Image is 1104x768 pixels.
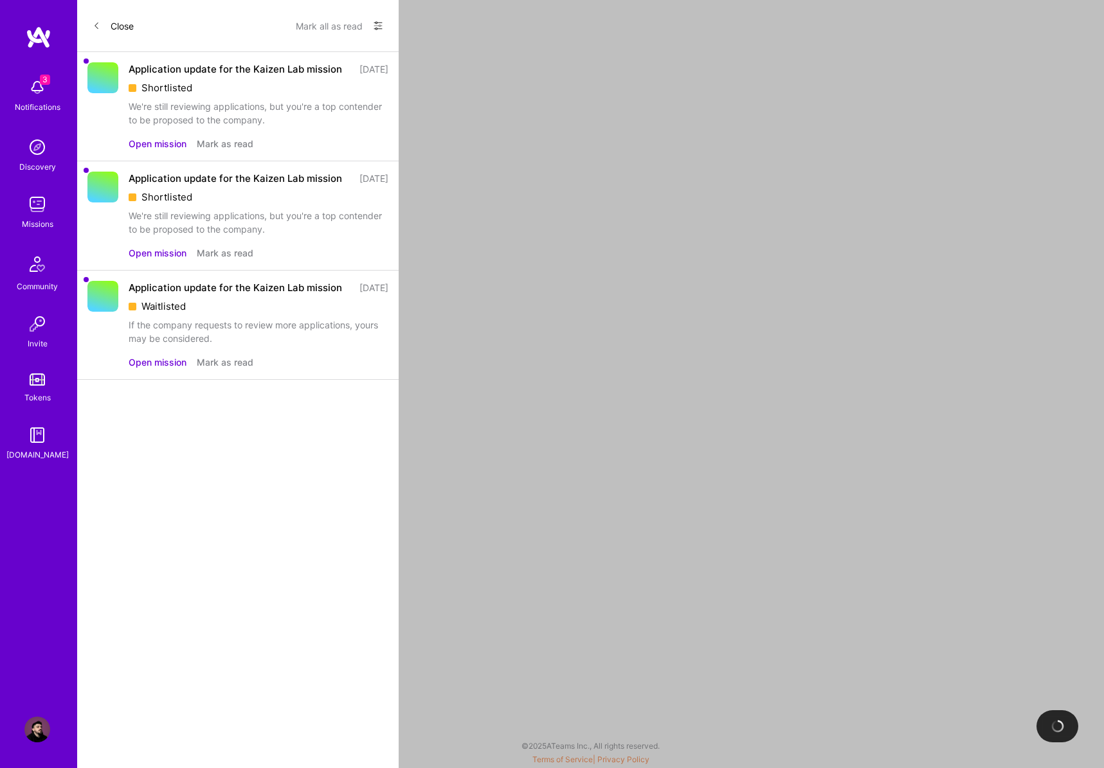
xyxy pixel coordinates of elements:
[6,448,69,461] div: [DOMAIN_NAME]
[129,81,388,94] div: Shortlisted
[197,246,253,260] button: Mark as read
[296,15,363,36] button: Mark all as read
[24,192,50,217] img: teamwork
[129,246,186,260] button: Open mission
[24,717,50,742] img: User Avatar
[24,422,50,448] img: guide book
[129,209,388,236] div: We're still reviewing applications, but you're a top contender to be proposed to the company.
[17,280,58,293] div: Community
[359,172,388,185] div: [DATE]
[359,62,388,76] div: [DATE]
[24,134,50,160] img: discovery
[129,281,342,294] div: Application update for the Kaizen Lab mission
[22,249,53,280] img: Community
[129,190,388,204] div: Shortlisted
[129,355,186,369] button: Open mission
[197,355,253,369] button: Mark as read
[22,217,53,231] div: Missions
[28,337,48,350] div: Invite
[129,62,342,76] div: Application update for the Kaizen Lab mission
[129,299,388,313] div: Waitlisted
[129,318,388,345] div: If the company requests to review more applications, yours may be considered.
[21,717,53,742] a: User Avatar
[1051,720,1064,733] img: loading
[24,311,50,337] img: Invite
[24,391,51,404] div: Tokens
[129,172,342,185] div: Application update for the Kaizen Lab mission
[26,26,51,49] img: logo
[30,373,45,386] img: tokens
[129,100,388,127] div: We're still reviewing applications, but you're a top contender to be proposed to the company.
[197,137,253,150] button: Mark as read
[359,281,388,294] div: [DATE]
[129,137,186,150] button: Open mission
[19,160,56,174] div: Discovery
[93,15,134,36] button: Close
